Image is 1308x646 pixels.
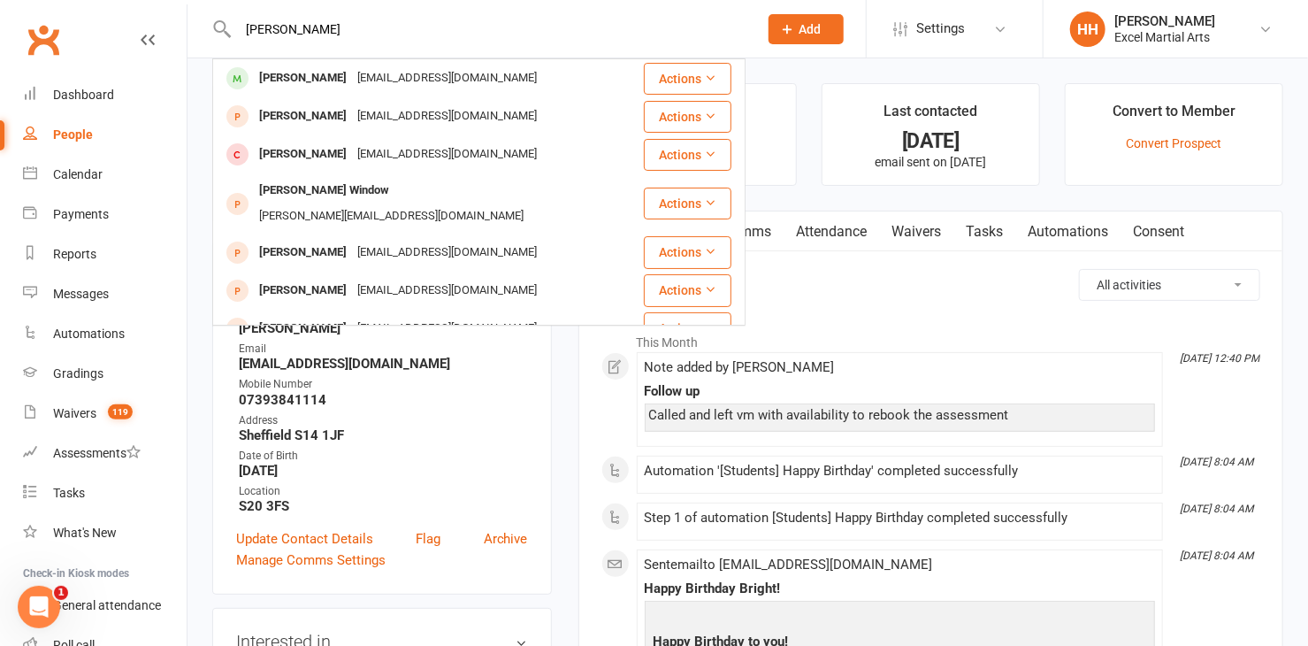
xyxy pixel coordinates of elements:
[416,528,440,550] a: Flag
[53,526,117,540] div: What's New
[916,9,965,49] span: Settings
[35,156,318,186] p: How can we help?
[644,312,731,344] button: Actions
[18,586,60,628] iframe: Intercom live chat
[352,142,542,167] div: [EMAIL_ADDRESS][DOMAIN_NAME]
[1114,29,1215,45] div: Excel Martial Arts
[26,386,328,437] div: Let your prospects or members book and pay for classes or events online.
[53,287,109,301] div: Messages
[23,394,187,434] a: Waivers 119
[53,486,85,500] div: Tasks
[53,327,125,341] div: Automations
[601,269,1260,296] h3: Activity
[36,393,296,430] div: Let your prospects or members book and pay for classes or events online.
[1114,13,1215,29] div: [PERSON_NAME]
[352,104,542,129] div: [EMAIL_ADDRESS][DOMAIN_NAME]
[254,104,352,129] div: [PERSON_NAME]
[239,356,528,372] strong: [EMAIL_ADDRESS][DOMAIN_NAME]
[236,483,354,554] button: Help
[254,142,352,167] div: [PERSON_NAME]
[23,274,187,314] a: Messages
[645,511,1155,526] div: Step 1 of automation [Students] Happy Birthday completed successfully
[23,473,187,513] a: Tasks
[784,211,880,252] a: Attendance
[644,188,731,219] button: Actions
[23,195,187,235] a: Payments
[254,278,352,304] div: [PERSON_NAME]
[645,384,1155,399] div: Follow up
[233,17,746,42] input: Search...
[36,301,143,319] span: Search for help
[23,513,187,553] a: What's New
[239,483,528,500] div: Location
[239,498,528,514] strong: S20 3FS
[352,316,542,342] div: [EMAIL_ADDRESS][DOMAIN_NAME]
[644,63,731,95] button: Actions
[23,586,187,626] a: General attendance kiosk mode
[1016,211,1121,252] a: Automations
[54,586,68,600] span: 1
[147,527,208,540] span: Messages
[644,274,731,306] button: Actions
[236,550,386,571] a: Manage Comms Settings
[1113,100,1235,132] div: Convert to Member
[644,139,731,171] button: Actions
[1180,456,1253,468] i: [DATE] 8:04 AM
[69,28,104,64] div: Profile image for Jessica
[26,292,328,327] button: Search for help
[280,527,309,540] span: Help
[254,240,352,265] div: [PERSON_NAME]
[644,101,731,133] button: Actions
[254,204,529,229] div: [PERSON_NAME][EMAIL_ADDRESS][DOMAIN_NAME]
[26,335,328,386] div: How do I convert non-attending contacts to members or prospects?
[26,470,328,503] div: Using Class Kiosk Mode
[644,236,731,268] button: Actions
[53,247,96,261] div: Reports
[53,598,161,612] div: General attendance
[601,324,1260,352] li: This Month
[108,404,133,419] span: 119
[23,235,187,274] a: Reports
[23,354,187,394] a: Gradings
[352,240,542,265] div: [EMAIL_ADDRESS][DOMAIN_NAME]
[21,18,65,62] a: Clubworx
[1180,352,1259,365] i: [DATE] 12:40 PM
[838,155,1023,169] p: email sent on [DATE]
[36,444,296,463] div: Set up a new member waiver
[23,75,187,115] a: Dashboard
[649,408,1151,423] div: Called and left vm with availability to rebook the assessment
[1180,503,1253,515] i: [DATE] 8:04 AM
[23,115,187,155] a: People
[1180,550,1253,562] i: [DATE] 8:04 AM
[53,88,114,102] div: Dashboard
[254,178,394,204] div: [PERSON_NAME] Window
[35,126,318,156] p: Hi [PERSON_NAME]
[53,446,141,460] div: Assessments
[645,464,1155,479] div: Automation '[Students] Happy Birthday' completed successfully
[239,320,528,336] strong: [PERSON_NAME]
[645,581,1155,596] div: Happy Birthday Bright!
[239,376,528,393] div: Mobile Number
[769,14,844,44] button: Add
[1070,12,1105,47] div: HH
[799,22,822,36] span: Add
[838,132,1023,150] div: [DATE]
[254,65,352,91] div: [PERSON_NAME]
[236,528,373,550] a: Update Contact Details
[484,528,528,550] a: Archive
[36,477,296,496] div: Using Class Kiosk Mode
[18,208,336,275] div: Ask a questionAI Agent and team can help
[23,434,187,473] a: Assessments
[53,207,109,221] div: Payments
[36,223,296,242] div: Ask a question
[239,341,528,358] div: Email
[239,392,528,408] strong: 07393841114
[954,211,1016,252] a: Tasks
[883,100,977,132] div: Last contacted
[39,527,79,540] span: Home
[53,127,93,142] div: People
[23,314,187,354] a: Automations
[36,242,296,260] div: AI Agent and team can help
[26,437,328,470] div: Set up a new member waiver
[53,167,103,181] div: Calendar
